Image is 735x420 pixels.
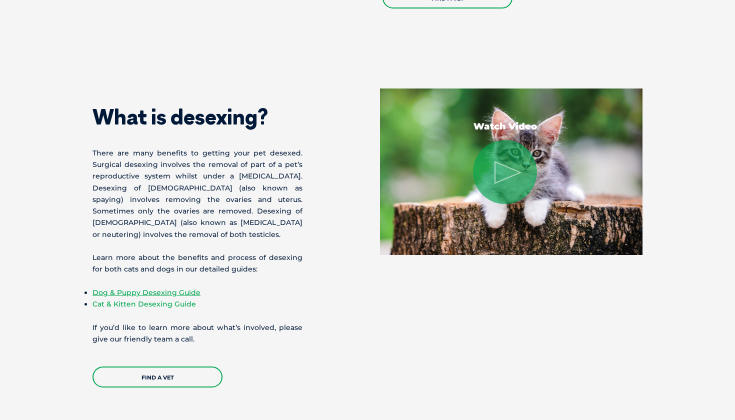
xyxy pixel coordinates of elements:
[92,147,302,240] p: There are many benefits to getting your pet desexed. Surgical desexing involves the removal of pa...
[92,252,302,275] p: Learn more about the benefits and process of desexing for both cats and dogs in our detailed guides:
[92,299,196,308] a: Cat & Kitten Desexing Guide
[92,322,302,345] p: If you’d like to learn more about what’s involved, please give our friendly team a call.
[473,122,537,131] p: Watch Video
[92,288,200,297] a: Dog & Puppy Desexing Guide
[380,88,642,255] img: 20% off Desexing at Greencross Vets
[92,106,302,127] h2: What is desexing?
[92,366,222,387] a: Find a Vet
